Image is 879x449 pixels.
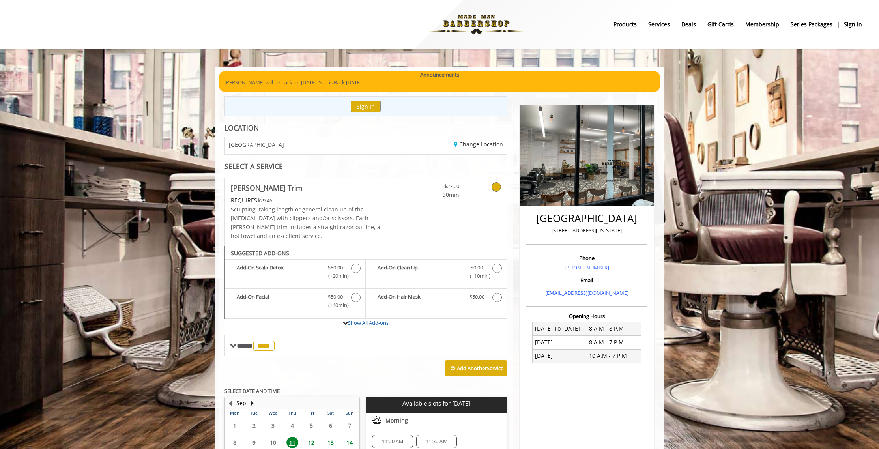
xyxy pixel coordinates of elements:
[372,435,413,448] div: 11:00 AM
[369,400,504,407] p: Available slots for [DATE]
[370,264,503,282] label: Add-On Clean Up
[469,293,484,301] span: $50.00
[533,336,587,349] td: [DATE]
[236,399,246,408] button: Sep
[231,205,389,241] p: Sculpting, taking length or general clean up of the [MEDICAL_DATA] with clippers and/or scissors....
[528,226,645,235] p: [STREET_ADDRESS][US_STATE]
[471,264,483,272] span: $0.00
[227,399,233,408] button: Previous Month
[587,322,641,335] td: 8 A.M - 8 P.M
[587,336,641,349] td: 8 A.M - 7 P.M
[526,313,647,319] h3: Opening Hours
[707,20,734,29] b: gift cards
[351,101,381,112] button: Sign In
[445,360,507,377] button: Add AnotherService
[237,264,320,280] b: Add-On Scalp Detox
[305,437,317,448] span: 12
[681,20,696,29] b: Deals
[302,409,321,417] th: Fri
[533,349,587,363] td: [DATE]
[613,20,637,29] b: products
[745,20,779,29] b: Membership
[420,71,459,79] b: Announcements
[378,264,461,280] b: Add-On Clean Up
[225,409,244,417] th: Mon
[416,435,457,448] div: 11:30 AM
[244,409,263,417] th: Tue
[382,438,404,445] span: 11:00 AM
[702,19,740,30] a: Gift cardsgift cards
[565,264,609,271] a: [PHONE_NUMBER]
[465,272,488,280] span: (+10min )
[844,20,862,29] b: sign in
[372,416,382,425] img: morning slots
[340,409,359,417] th: Sun
[231,182,302,193] b: [PERSON_NAME] Trim
[324,301,347,309] span: (+40min )
[224,163,507,170] div: SELECT A SERVICE
[237,293,320,309] b: Add-On Facial
[286,437,298,448] span: 11
[533,322,587,335] td: [DATE] To [DATE]
[321,409,340,417] th: Sat
[785,19,838,30] a: Series packagesSeries packages
[385,417,408,424] span: Morning
[224,123,259,133] b: LOCATION
[348,319,389,326] a: Show All Add-ons
[224,387,280,395] b: SELECT DATE AND TIME
[229,264,361,282] label: Add-On Scalp Detox
[528,255,645,261] h3: Phone
[413,191,459,199] span: 30min
[454,140,503,148] a: Change Location
[224,79,655,87] p: [PERSON_NAME] will be back on [DATE]. Sod is Back [DATE].
[325,437,337,448] span: 13
[224,246,507,319] div: Beard Trim Add-onS
[413,178,459,199] a: $27.00
[648,20,670,29] b: Services
[545,289,628,296] a: [EMAIL_ADDRESS][DOMAIN_NAME]
[791,20,832,29] b: Series packages
[231,196,389,205] div: $29.46
[344,437,355,448] span: 14
[838,19,868,30] a: sign insign in
[457,365,503,372] b: Add Another Service
[231,196,257,204] span: This service needs some Advance to be paid before we block your appointment
[528,213,645,224] h2: [GEOGRAPHIC_DATA]
[378,293,461,302] b: Add-On Hair Mask
[643,19,676,30] a: ServicesServices
[370,293,503,304] label: Add-On Hair Mask
[676,19,702,30] a: DealsDeals
[608,19,643,30] a: Productsproducts
[324,272,347,280] span: (+20min )
[282,409,301,417] th: Thu
[328,264,343,272] span: $50.00
[740,19,785,30] a: MembershipMembership
[528,277,645,283] h3: Email
[229,142,284,148] span: [GEOGRAPHIC_DATA]
[229,293,361,311] label: Add-On Facial
[264,409,282,417] th: Wed
[328,293,343,301] span: $50.00
[231,249,289,257] b: SUGGESTED ADD-ONS
[587,349,641,363] td: 10 A.M - 7 P.M
[426,438,447,445] span: 11:30 AM
[249,399,255,408] button: Next Month
[422,3,531,46] img: Made Man Barbershop logo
